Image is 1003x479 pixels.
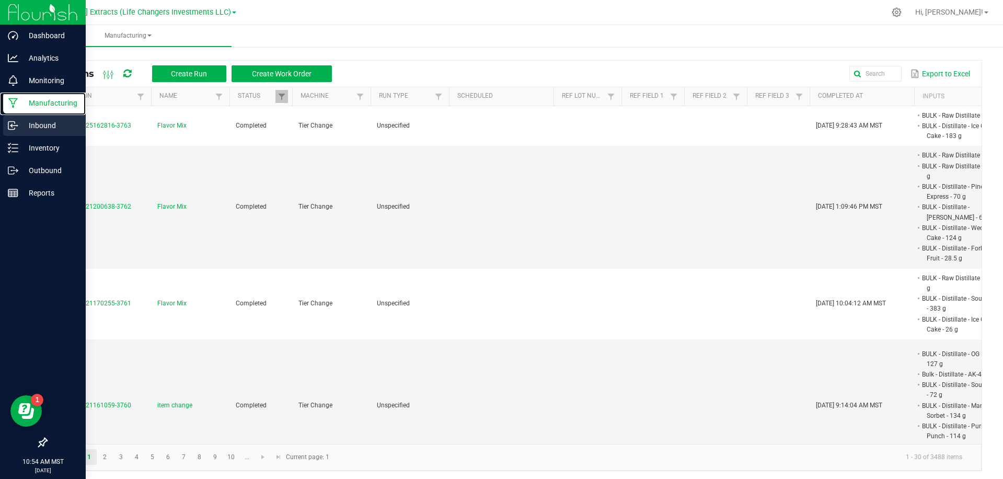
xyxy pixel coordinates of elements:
[920,223,1003,243] li: BULK - Distillate - Wedding Cake - 124 g
[53,402,131,409] span: MP-20250821161059-3760
[667,90,680,103] a: Filter
[239,449,255,465] a: Page 11
[192,449,207,465] a: Page 8
[252,70,312,78] span: Create Work Order
[25,25,232,47] a: Manufacturing
[432,90,445,103] a: Filter
[377,122,410,129] span: Unspecified
[113,449,129,465] a: Page 3
[755,92,792,100] a: Ref Field 3Sortable
[236,203,267,210] span: Completed
[236,122,267,129] span: Completed
[8,188,18,198] inline-svg: Reports
[920,181,1003,202] li: BULK - Distillate - Pineapple Express - 70 g
[818,92,910,100] a: Completed AtSortable
[82,449,97,465] a: Page 1
[53,122,131,129] span: MP-20250825162816-3763
[816,300,886,307] span: [DATE] 10:04:12 AM MST
[54,92,134,100] a: ExtractionSortable
[730,90,743,103] a: Filter
[259,453,267,461] span: Go to the next page
[920,110,1003,121] li: BULK - Raw Distillate - 300 g
[630,92,667,100] a: Ref Field 1Sortable
[8,53,18,63] inline-svg: Analytics
[920,121,1003,141] li: BULK - Distillate - Ice Cream Cake - 183 g
[5,466,81,474] p: [DATE]
[31,394,43,406] iframe: Resource center unread badge
[920,349,1003,369] li: BULK - Distillate - OG Kush - 127 g
[377,203,410,210] span: Unspecified
[207,449,223,465] a: Page 9
[18,52,81,64] p: Analytics
[298,203,332,210] span: Tier Change
[336,449,971,466] kendo-pager-info: 1 - 30 of 3488 items
[18,119,81,132] p: Inbound
[377,300,410,307] span: Unspecified
[298,300,332,307] span: Tier Change
[849,66,902,82] input: Search
[18,74,81,87] p: Monitoring
[920,314,1003,335] li: BULK - Distillate - Ice Cream Cake - 26 g
[890,7,903,17] div: Manage settings
[920,441,1003,462] li: BULK - Distillate - Grand Daddy Purple - 28 g
[816,203,882,210] span: [DATE] 1:09:46 PM MST
[18,187,81,199] p: Reports
[8,75,18,86] inline-svg: Monitoring
[25,31,232,40] span: Manufacturing
[377,402,410,409] span: Unspecified
[298,402,332,409] span: Tier Change
[236,300,267,307] span: Completed
[129,449,144,465] a: Page 4
[157,401,192,410] span: item change
[379,92,432,100] a: Run TypeSortable
[8,165,18,176] inline-svg: Outbound
[920,243,1003,264] li: BULK - Distillate - Forbidden Fruit - 28.5 g
[298,122,332,129] span: Tier Change
[256,449,271,465] a: Go to the next page
[920,369,1003,380] li: Bulk - Distillate - AK-47 - 17 g
[97,449,112,465] a: Page 2
[816,122,882,129] span: [DATE] 9:28:43 AM MST
[18,164,81,177] p: Outbound
[301,92,353,100] a: MachineSortable
[354,90,366,103] a: Filter
[30,8,231,17] span: [PERSON_NAME] Extracts (Life Changers Investments LLC)
[915,8,983,16] span: Hi, [PERSON_NAME]!
[920,150,1003,161] li: BULK - Raw Distillate - 300 g
[8,98,18,108] inline-svg: Manufacturing
[145,449,160,465] a: Page 5
[134,90,147,103] a: Filter
[213,90,225,103] a: Filter
[47,444,982,471] kendo-pager: Current page: 1
[232,65,332,82] button: Create Work Order
[5,457,81,466] p: 10:54 AM MST
[157,202,187,212] span: Flavor Mix
[908,65,973,83] button: Export to Excel
[605,90,617,103] a: Filter
[171,70,207,78] span: Create Run
[8,120,18,131] inline-svg: Inbound
[160,449,176,465] a: Page 6
[920,380,1003,400] li: BULK - Distillate - Sour Diesel - 72 g
[54,65,340,83] div: All Runs
[238,92,275,100] a: StatusSortable
[693,92,730,100] a: Ref Field 2Sortable
[562,92,604,100] a: Ref Lot NumberSortable
[10,395,42,427] iframe: Resource center
[457,92,549,100] a: ScheduledSortable
[920,273,1003,293] li: BULK - Raw Distillate - 1000 g
[176,449,191,465] a: Page 7
[920,401,1003,421] li: BULK - Distillate - Mango Sorbet - 134 g
[157,121,187,131] span: Flavor Mix
[53,203,131,210] span: MP-20250821200638-3762
[920,421,1003,441] li: BULK - Distillate - Purple Punch - 114 g
[152,65,226,82] button: Create Run
[18,29,81,42] p: Dashboard
[236,402,267,409] span: Completed
[224,449,239,465] a: Page 10
[793,90,805,103] a: Filter
[53,300,131,307] span: MP-20250821170255-3761
[920,293,1003,314] li: BULK - Distillate - Sour Diesel - 383 g
[920,161,1003,181] li: BULK - Raw Distillate - 1000 g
